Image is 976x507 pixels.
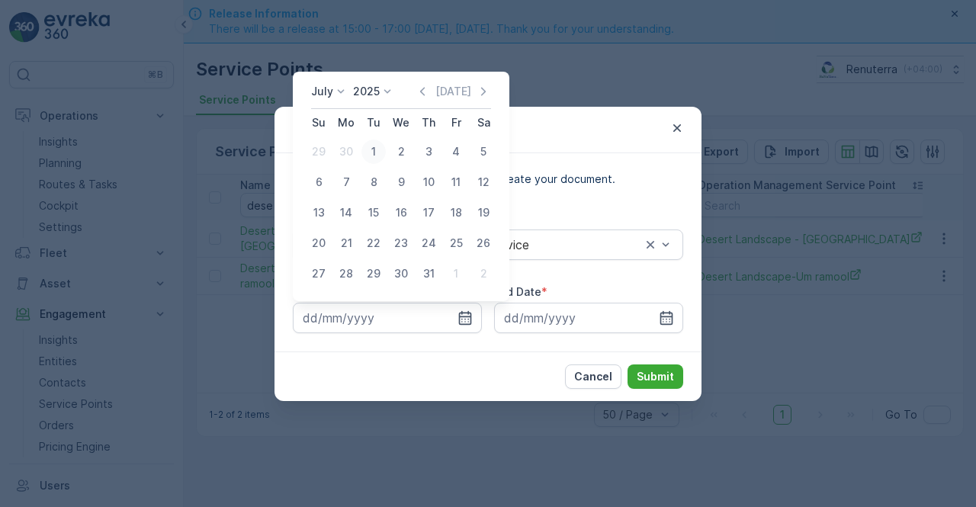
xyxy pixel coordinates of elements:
div: 28 [334,262,358,286]
th: Thursday [415,109,442,136]
p: Cancel [574,369,612,384]
div: 24 [416,231,441,255]
div: 9 [389,170,413,194]
div: 6 [307,170,331,194]
div: 15 [361,201,386,225]
div: 23 [389,231,413,255]
th: Friday [442,109,470,136]
div: 17 [416,201,441,225]
p: Submit [637,369,674,384]
div: 2 [471,262,496,286]
div: 2 [389,140,413,164]
div: 31 [416,262,441,286]
div: 7 [334,170,358,194]
p: July [311,84,333,99]
div: 3 [416,140,441,164]
div: 16 [389,201,413,225]
button: Cancel [565,364,621,389]
p: [DATE] [435,84,471,99]
th: Sunday [305,109,332,136]
div: 26 [471,231,496,255]
div: 29 [361,262,386,286]
div: 11 [444,170,468,194]
div: 22 [361,231,386,255]
div: 5 [471,140,496,164]
div: 1 [361,140,386,164]
div: 30 [334,140,358,164]
p: 2025 [353,84,380,99]
div: 25 [444,231,468,255]
input: dd/mm/yyyy [494,303,683,333]
div: 12 [471,170,496,194]
button: Submit [628,364,683,389]
div: 13 [307,201,331,225]
div: 4 [444,140,468,164]
div: 18 [444,201,468,225]
div: 27 [307,262,331,286]
div: 21 [334,231,358,255]
div: 8 [361,170,386,194]
div: 20 [307,231,331,255]
div: 30 [389,262,413,286]
th: Wednesday [387,109,415,136]
div: 1 [444,262,468,286]
input: dd/mm/yyyy [293,303,482,333]
th: Monday [332,109,360,136]
div: 29 [307,140,331,164]
th: Saturday [470,109,497,136]
th: Tuesday [360,109,387,136]
div: 14 [334,201,358,225]
label: End Date [494,285,541,298]
div: 10 [416,170,441,194]
div: 19 [471,201,496,225]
